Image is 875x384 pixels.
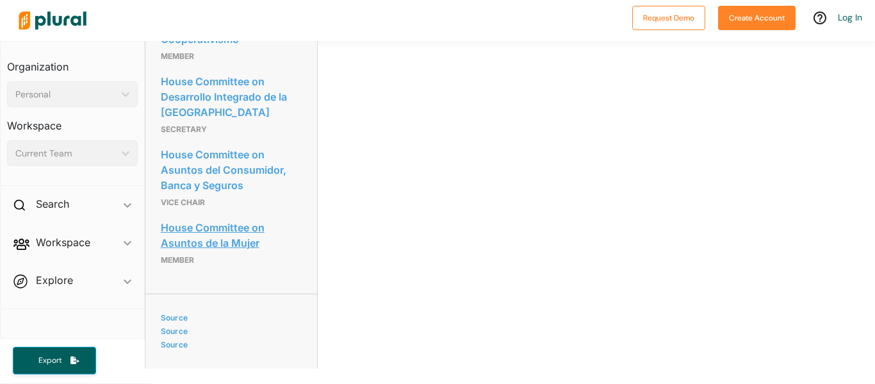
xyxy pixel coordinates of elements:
a: Source [161,313,298,322]
p: Secretary [161,122,302,137]
a: House Committee on Asuntos de la Mujer [161,218,302,253]
button: Create Account [718,6,796,30]
a: Request Demo [632,10,705,24]
a: Create Account [718,10,796,24]
a: House Committee on Asuntos del Consumidor, Banca y Seguros [161,145,302,195]
p: Vice Chair [161,195,302,210]
a: Log In [838,12,862,23]
a: House Committee on Desarrollo Integrado de la [GEOGRAPHIC_DATA] [161,72,302,122]
button: Request Demo [632,6,705,30]
p: Member [161,49,302,64]
a: Source [161,326,298,336]
button: Export [13,347,96,374]
h2: Search [36,197,69,211]
h3: Organization [7,48,138,76]
div: Personal [15,88,117,101]
a: Source [161,340,298,349]
span: Export [29,355,70,366]
div: Current Team [15,147,117,160]
h3: Workspace [7,107,138,135]
p: Member [161,253,302,268]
